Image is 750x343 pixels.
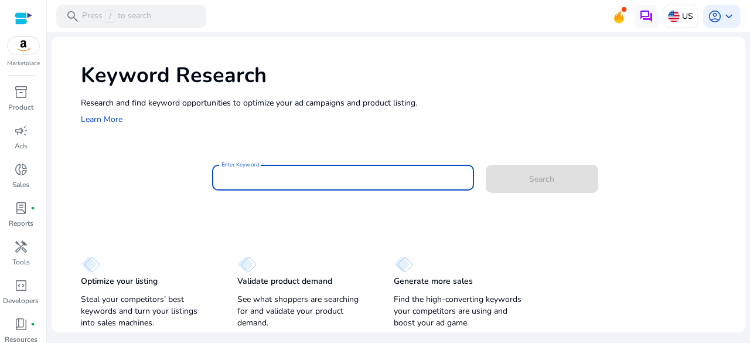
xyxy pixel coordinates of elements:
span: search [66,9,80,23]
img: diamond.svg [237,256,257,273]
p: Reports [9,218,33,229]
span: handyman [14,240,28,254]
img: diamond.svg [394,256,413,273]
p: Press to search [82,10,151,23]
span: donut_small [14,162,28,176]
p: Steal your competitors’ best keywords and turn your listings into sales machines. [81,294,214,329]
span: fiber_manual_record [30,322,35,327]
p: Find the high-converting keywords your competitors are using and boost your ad game. [394,294,527,329]
p: Research and find keyword opportunities to optimize your ad campaigns and product listing. [81,97,734,109]
p: Marketplace [7,59,40,68]
span: code_blocks [14,279,28,293]
p: Product [8,102,33,113]
img: us.svg [668,11,680,22]
span: / [105,10,115,23]
span: lab_profile [14,201,28,215]
img: amazon.svg [8,37,39,55]
p: Developers [3,296,39,306]
p: Tools [12,257,30,267]
p: Generate more sales [394,276,473,287]
p: US [682,6,693,26]
span: campaign [14,124,28,138]
p: Ads [15,141,28,151]
a: Learn More [81,114,122,125]
span: account_circle [708,9,722,23]
span: fiber_manual_record [30,206,35,210]
p: Validate product demand [237,276,332,287]
img: diamond.svg [81,256,100,273]
mat-label: Enter Keyword [221,161,259,169]
span: keyboard_arrow_down [722,9,736,23]
h1: Keyword Research [81,63,734,88]
p: See what shoppers are searching for and validate your product demand. [237,294,370,329]
p: Optimize your listing [81,276,158,287]
p: Sales [12,179,29,190]
span: inventory_2 [14,85,28,99]
span: book_4 [14,317,28,331]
